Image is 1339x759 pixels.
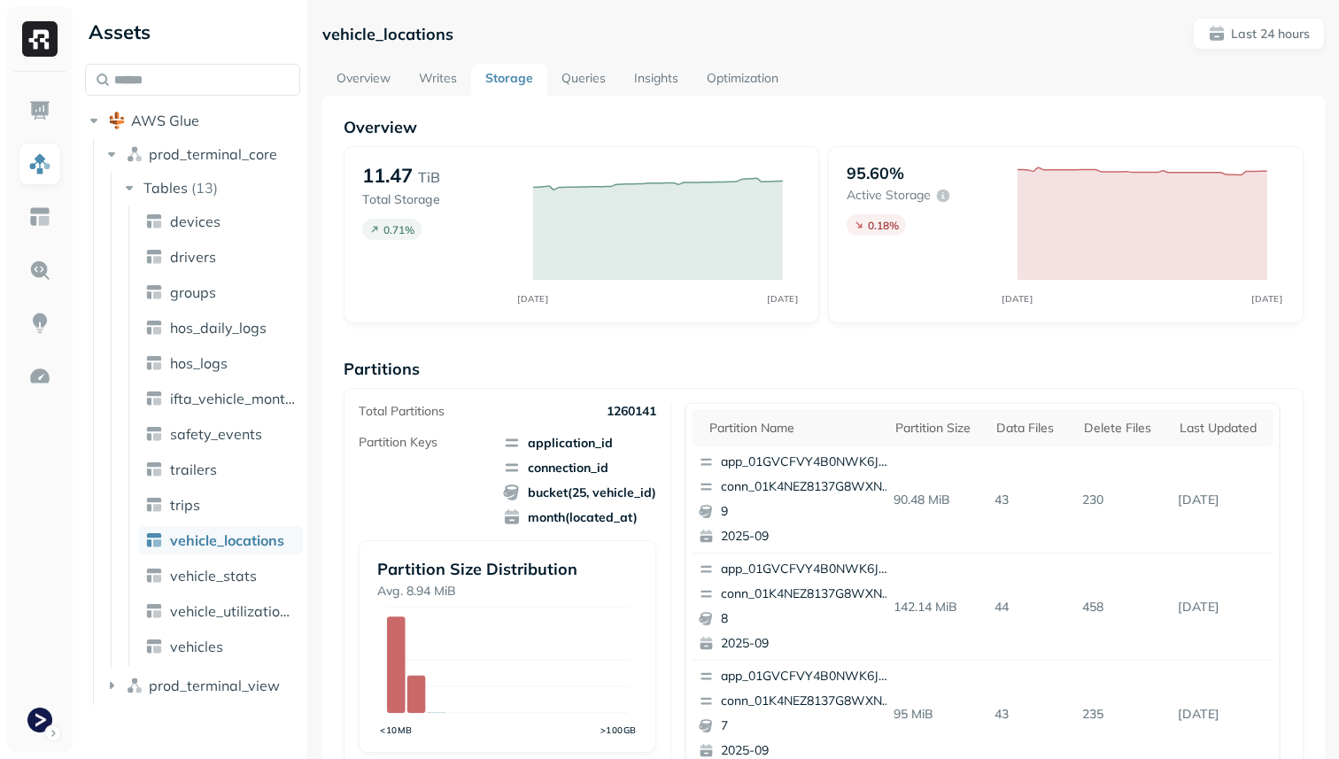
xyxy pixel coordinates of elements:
p: 142.14 MiB [886,592,988,623]
a: trips [138,491,303,519]
img: table [145,567,163,585]
p: 2025-09 [721,528,893,546]
p: Overview [344,117,1304,137]
img: namespace [126,145,143,163]
img: table [145,354,163,372]
span: AWS Glue [131,112,199,129]
a: Storage [471,64,547,96]
a: Overview [322,64,405,96]
img: Assets [28,152,51,175]
p: 11.47 [362,163,413,188]
a: Insights [620,64,693,96]
tspan: [DATE] [1002,293,1033,304]
a: vehicle_stats [138,562,303,590]
span: bucket(25, vehicle_id) [503,484,656,501]
a: Optimization [693,64,793,96]
button: prod_terminal_view [103,671,301,700]
img: table [145,248,163,266]
img: Optimization [28,365,51,388]
span: application_id [503,434,656,452]
a: vehicles [138,632,303,661]
img: table [145,213,163,230]
span: vehicle_stats [170,567,257,585]
span: month(located_at) [503,508,656,526]
p: conn_01K4NEZ8137G8WXNV00CK90XW1 [721,478,893,496]
span: devices [170,213,221,230]
img: table [145,319,163,337]
img: table [145,390,163,407]
span: hos_logs [170,354,228,372]
p: ( 13 ) [191,179,218,197]
p: Sep 18, 2025 [1171,699,1273,730]
a: hos_logs [138,349,303,377]
span: trips [170,496,200,514]
p: 8 [721,610,893,628]
p: 2025-09 [721,635,893,653]
img: table [145,602,163,620]
img: root [108,112,126,129]
a: Queries [547,64,620,96]
tspan: [DATE] [768,293,799,304]
span: prod_terminal_core [149,145,277,163]
a: vehicle_utilization_day [138,597,303,625]
div: Assets [85,18,300,46]
p: 43 [987,484,1075,515]
img: Query Explorer [28,259,51,282]
button: Tables(13) [120,174,302,202]
a: trailers [138,455,303,484]
a: devices [138,207,303,236]
button: AWS Glue [85,106,300,135]
tspan: [DATE] [1252,293,1283,304]
p: Active storage [847,187,931,204]
span: ifta_vehicle_months [170,390,296,407]
a: Writes [405,64,471,96]
p: 44 [987,592,1075,623]
p: Sep 18, 2025 [1171,592,1273,623]
img: Asset Explorer [28,205,51,228]
span: groups [170,283,216,301]
img: Terminal [27,708,52,732]
span: safety_events [170,425,262,443]
p: 230 [1075,484,1171,515]
p: Total Partitions [359,403,445,420]
p: app_01GVCFVY4B0NWK6JYK87JP2WRP [721,561,893,578]
img: namespace [126,677,143,694]
div: Delete Files [1084,420,1162,437]
span: Tables [143,179,188,197]
span: vehicle_utilization_day [170,602,296,620]
p: 43 [987,699,1075,730]
img: table [145,496,163,514]
p: 9 [721,503,893,521]
a: vehicle_locations [138,526,303,554]
p: app_01GVCFVY4B0NWK6JYK87JP2WRP [721,453,893,471]
p: TiB [418,167,440,188]
img: Dashboard [28,99,51,122]
p: conn_01K4NEZ8137G8WXNV00CK90XW1 [721,693,893,710]
p: 95 MiB [886,699,988,730]
img: table [145,425,163,443]
p: Partitions [344,359,1304,379]
a: safety_events [138,420,303,448]
p: 458 [1075,592,1171,623]
p: 90.48 MiB [886,484,988,515]
span: hos_daily_logs [170,319,267,337]
button: prod_terminal_core [103,140,301,168]
p: 0.71 % [383,223,414,236]
span: drivers [170,248,216,266]
div: Partition name [709,420,878,437]
p: vehicle_locations [322,24,453,44]
a: hos_daily_logs [138,314,303,342]
button: Last 24 hours [1193,18,1325,50]
button: app_01GVCFVY4B0NWK6JYK87JP2WRPconn_01K4NEZ8137G8WXNV00CK90XW182025-09 [692,554,901,660]
p: Partition Size Distribution [377,559,638,579]
p: 1260141 [607,403,656,420]
p: 235 [1075,699,1171,730]
img: table [145,638,163,655]
span: connection_id [503,459,656,476]
div: Partition size [895,420,979,437]
span: vehicle_locations [170,531,284,549]
tspan: >100GB [600,724,637,735]
span: vehicles [170,638,223,655]
p: 0.18 % [868,219,899,232]
p: Total Storage [362,191,515,208]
